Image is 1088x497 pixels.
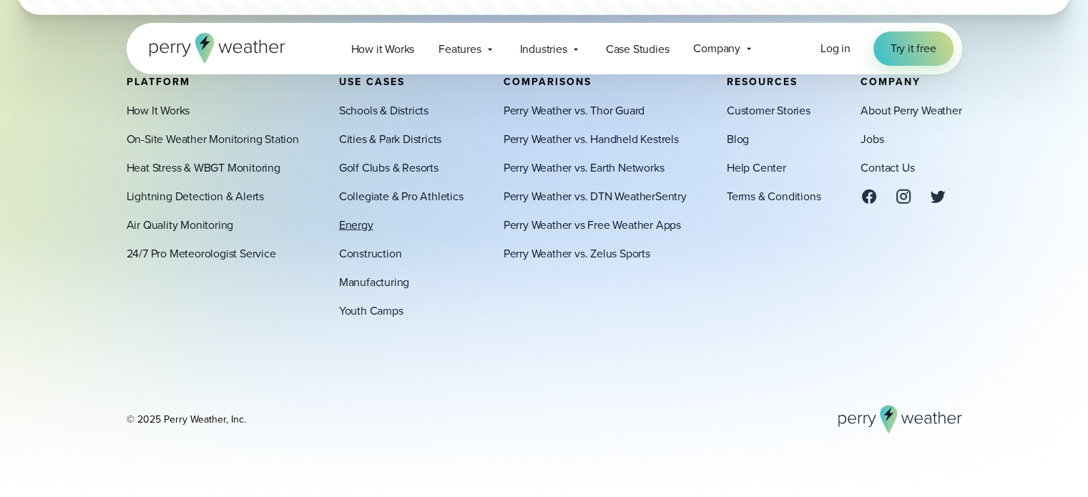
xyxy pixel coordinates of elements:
a: Cities & Park Districts [339,131,441,148]
a: Terms & Conditions [727,188,820,205]
a: Perry Weather vs Free Weather Apps [504,217,681,234]
span: Company [693,40,740,57]
a: How it Works [339,34,427,64]
span: Features [438,41,481,58]
a: Perry Weather vs. Earth Networks [504,159,665,177]
a: Energy [339,217,373,234]
span: Platform [127,74,190,89]
a: Lightning Detection & Alerts [127,188,264,205]
a: Blog [727,131,749,148]
span: Comparisons [504,74,592,89]
span: Company [861,74,921,89]
a: Collegiate & Pro Athletics [339,188,464,205]
a: Customer Stories [727,102,810,119]
a: Log in [820,40,851,57]
a: How It Works [127,102,190,119]
span: Case Studies [606,41,670,58]
a: About Perry Weather [861,102,961,119]
a: Contact Us [861,159,914,177]
a: Golf Clubs & Resorts [339,159,438,177]
a: Air Quality Monitoring [127,217,234,234]
a: Schools & Districts [339,102,428,119]
a: Perry Weather vs. DTN WeatherSentry [504,188,687,205]
a: Try it free [873,31,954,66]
a: Perry Weather vs. Handheld Kestrels [504,131,679,148]
a: Jobs [861,131,883,148]
a: Case Studies [594,34,682,64]
span: Industries [520,41,567,58]
a: Construction [339,245,402,262]
a: On-Site Weather Monitoring Station [127,131,299,148]
a: Perry Weather vs. Zelus Sports [504,245,650,262]
a: Help Center [727,159,786,177]
span: Resources [727,74,798,89]
a: Youth Camps [339,302,403,320]
span: Try it free [891,40,936,57]
a: 24/7 Pro Meteorologist Service [127,245,276,262]
div: © 2025 Perry Weather, Inc. [127,413,246,427]
a: Manufacturing [339,274,409,291]
span: How it Works [351,41,415,58]
a: Heat Stress & WBGT Monitoring [127,159,280,177]
a: Perry Weather vs. Thor Guard [504,102,645,119]
span: Use Cases [339,74,405,89]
